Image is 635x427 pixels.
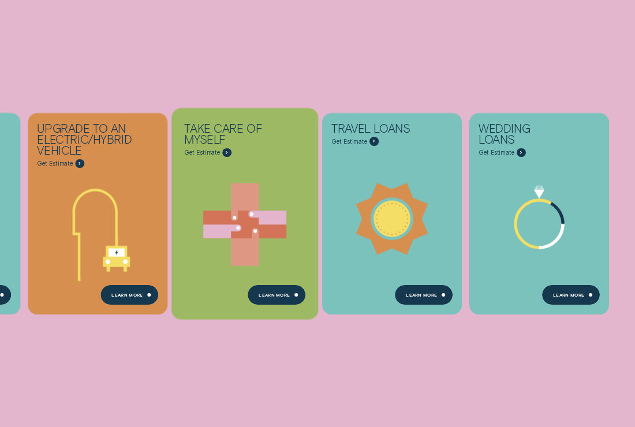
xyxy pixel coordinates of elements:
a: Wedding Loans - Learn more [469,113,609,308]
a: Take care of myself - Learn more [175,113,315,308]
a: Upgrade to an Electric/Hybrid Vehicle - Learn more [28,113,167,308]
a: Learn more [248,285,306,305]
span: Get Estimate [331,138,367,145]
span: Get Estimate [184,149,220,156]
a: Learn more [542,285,600,305]
span: Get Estimate [479,149,514,156]
a: Travel Loans - Learn more [322,113,462,308]
a: Learn more [395,285,453,305]
a: Learn More [100,285,159,305]
span: Get Estimate [37,160,73,167]
div: Upgrade to an Electric/Hybrid Vehicle [37,122,126,159]
div: Travel Loans [331,122,421,137]
div: Take care of myself [184,122,274,148]
div: Wedding Loans [479,122,568,148]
